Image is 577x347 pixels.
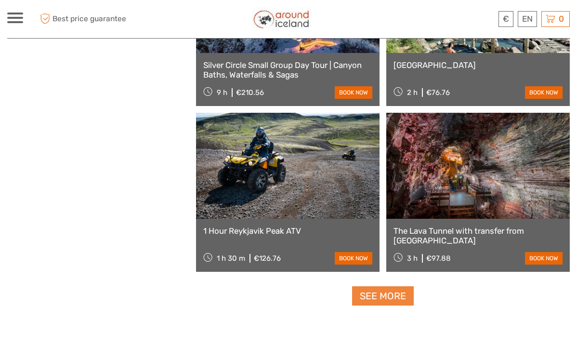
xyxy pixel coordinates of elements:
[407,254,418,263] span: 3 h
[111,15,122,27] button: Open LiveChat chat widget
[525,252,563,265] a: book now
[13,17,109,25] p: We're away right now. Please check back later!
[203,226,372,236] a: 1 Hour Reykjavik Peak ATV
[393,60,563,70] a: [GEOGRAPHIC_DATA]
[236,88,264,97] div: €210.56
[254,254,281,263] div: €126.76
[525,86,563,99] a: book now
[352,286,414,306] a: See more
[217,88,227,97] span: 9 h
[38,11,148,27] span: Best price guarantee
[407,88,418,97] span: 2 h
[503,14,509,24] span: €
[393,226,563,246] a: The Lava Tunnel with transfer from [GEOGRAPHIC_DATA]
[203,60,372,80] a: Silver Circle Small Group Day Tour | Canyon Baths, Waterfalls & Sagas
[426,88,450,97] div: €76.76
[335,86,372,99] a: book now
[557,14,565,24] span: 0
[252,7,311,31] img: Around Iceland
[335,252,372,265] a: book now
[426,254,451,263] div: €97.88
[518,11,537,27] div: EN
[217,254,245,263] span: 1 h 30 m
